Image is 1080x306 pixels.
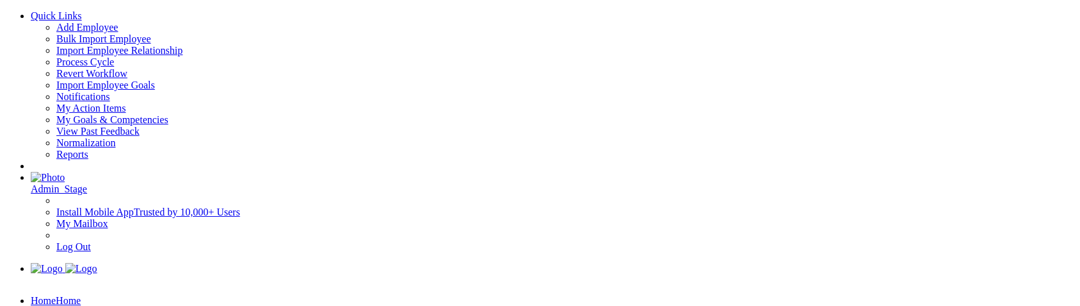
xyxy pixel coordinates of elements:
[56,80,155,90] a: Import Employee Goals
[56,33,151,44] a: Bulk Import Employee
[31,295,56,306] label: Home
[56,91,110,102] a: Notifications
[56,137,115,148] a: Normalization
[31,263,63,275] img: Logo
[56,22,118,33] a: Add Employee
[56,103,126,114] a: My Action Items
[31,295,81,306] a: HomeHome
[134,207,240,217] span: Trusted by 10,000+ Users
[56,218,108,229] a: My Mailbox
[31,183,87,194] span: Admin_Stage
[56,207,240,217] a: Install Mobile AppTrusted by 10,000+ Users
[56,45,183,56] a: Import Employee Relationship
[56,241,91,252] a: Log Out
[31,172,1075,194] a: Photo Admin_Stage
[56,126,140,137] a: View Past Feedback
[65,263,97,275] img: Logo
[56,114,168,125] a: My Goals & Competencies
[56,68,127,79] a: Revert Workflow
[56,149,88,160] a: Reports
[56,295,81,306] span: Home
[31,10,82,21] a: Quick Links
[31,172,65,183] img: Photo
[56,56,114,67] a: Process Cycle
[56,207,134,217] span: Install Mobile App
